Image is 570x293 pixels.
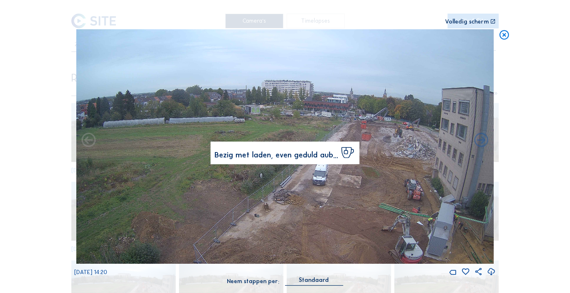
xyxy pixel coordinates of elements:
img: Image [76,29,493,264]
span: Bezig met laden, even geduld aub... [214,151,338,158]
div: Standaard [285,277,343,285]
i: Forward [80,132,97,150]
span: [DATE] 14:20 [74,269,107,276]
i: Back [473,132,490,150]
div: Standaard [299,277,329,284]
div: Neem stappen per: [227,279,279,284]
div: Volledig scherm [445,19,489,25]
